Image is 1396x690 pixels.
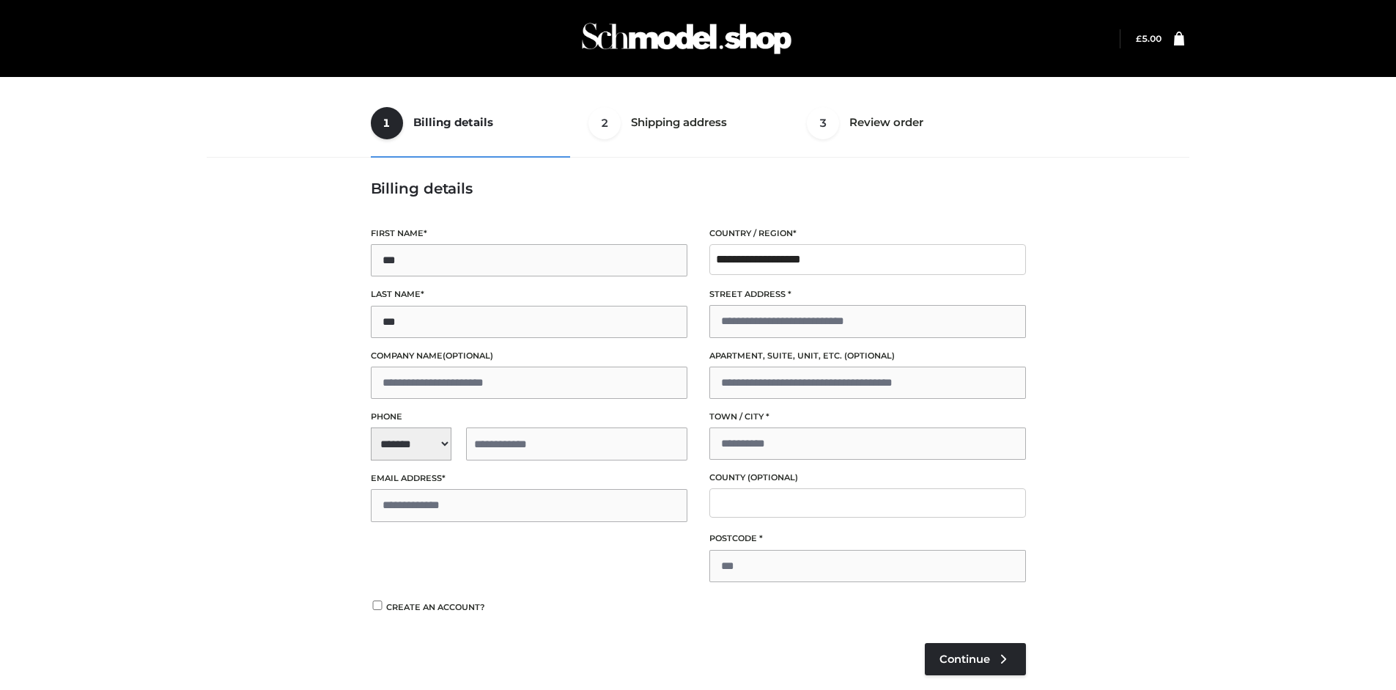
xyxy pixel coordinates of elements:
[1136,33,1162,44] bdi: 5.00
[371,349,687,363] label: Company name
[371,601,384,610] input: Create an account?
[709,287,1026,301] label: Street address
[386,602,485,612] span: Create an account?
[709,410,1026,424] label: Town / City
[577,10,797,67] img: Schmodel Admin 964
[939,653,990,666] span: Continue
[709,227,1026,241] label: Country / Region
[371,227,687,241] label: First name
[371,287,687,301] label: Last name
[1136,33,1142,44] span: £
[371,410,687,424] label: Phone
[371,471,687,485] label: Email address
[709,471,1026,485] label: County
[844,350,895,361] span: (optional)
[925,643,1026,675] a: Continue
[443,350,493,361] span: (optional)
[1136,33,1162,44] a: £5.00
[747,472,798,482] span: (optional)
[709,349,1026,363] label: Apartment, suite, unit, etc.
[371,180,1026,197] h3: Billing details
[709,532,1026,546] label: Postcode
